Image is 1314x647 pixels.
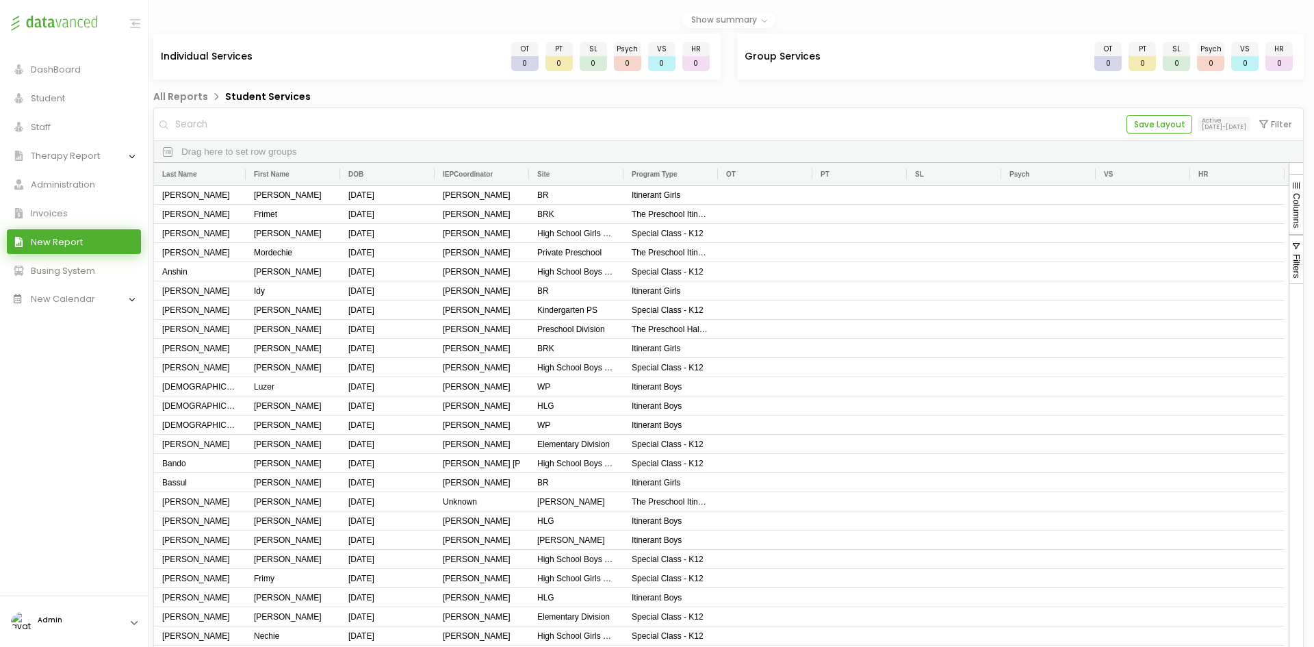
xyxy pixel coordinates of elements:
[340,339,435,357] div: [DATE]
[7,201,141,225] a: Invoices
[340,262,435,281] div: [DATE]
[7,57,141,81] a: DashBoard
[340,569,435,587] div: [DATE]
[154,531,1285,550] div: Press SPACE to select this row.
[154,569,246,587] div: [PERSON_NAME]
[1129,42,1156,56] span: PT
[340,320,435,338] div: [DATE]
[154,358,1285,377] div: Press SPACE to select this row.
[246,607,340,626] div: [PERSON_NAME]
[154,626,246,645] div: [PERSON_NAME]
[246,243,340,262] div: Mordechie
[623,396,718,415] div: Itinerant Boys
[24,266,95,275] span: Busing System
[24,209,68,218] span: Invoices
[529,320,623,338] div: Preschool Division
[340,473,435,492] div: [DATE]
[154,396,246,415] div: [DEMOGRAPHIC_DATA]
[1129,56,1156,71] span: 0
[443,205,521,223] span: [PERSON_NAME]
[154,243,1285,262] div: Press SPACE to select this row.
[246,186,340,204] div: [PERSON_NAME]
[1265,42,1293,56] span: HR
[529,224,623,242] div: High School Girls Division
[340,435,435,453] div: [DATE]
[632,170,678,178] span: Program Type
[11,611,40,631] img: avatar
[1253,115,1298,134] button: Filter
[443,493,521,511] span: Unknown
[154,492,246,511] div: [PERSON_NAME]
[623,531,718,549] div: Itinerant Boys
[154,607,1285,626] div: Press SPACE to select this row.
[153,91,1304,103] h1: Student Services
[529,588,623,607] div: HLG
[246,358,340,377] div: [PERSON_NAME]
[623,358,718,377] div: Special Class - K12
[153,91,225,103] button: All Reports
[154,550,1285,569] div: Press SPACE to select this row.
[340,416,435,434] div: [DATE]
[340,358,435,377] div: [DATE]
[623,569,718,587] div: Special Class - K12
[154,588,246,607] div: [PERSON_NAME]
[1202,118,1246,124] span: Active
[529,339,623,357] div: BRK
[24,238,83,246] span: New Report
[154,473,246,492] div: Bassul
[443,244,521,262] span: [PERSON_NAME]
[443,340,521,357] span: [PERSON_NAME]
[529,358,623,377] div: High School Boys Division
[7,86,141,110] a: Student
[443,282,521,300] span: [PERSON_NAME]
[154,339,1285,358] div: Press SPACE to select this row.
[443,359,521,377] span: [PERSON_NAME]
[529,396,623,415] div: HLG
[340,607,435,626] div: [DATE]
[443,378,521,396] span: [PERSON_NAME]
[580,42,607,56] span: SL
[340,588,435,607] div: [DATE]
[529,473,623,492] div: BR
[443,263,521,281] span: [PERSON_NAME]
[38,616,131,624] h5: Admin
[246,569,340,587] div: Frimy
[11,16,97,30] img: Dataadvanced
[443,608,521,626] span: [PERSON_NAME]
[623,550,718,568] div: Special Class - K12
[340,454,435,472] div: [DATE]
[154,396,1285,416] div: Press SPACE to select this row.
[443,474,521,492] span: [PERSON_NAME]
[1198,170,1208,178] span: HR
[246,262,340,281] div: [PERSON_NAME]
[529,569,623,587] div: High School Girls Division
[1291,254,1302,278] span: Filters
[340,243,435,262] div: [DATE]
[623,377,718,396] div: Itinerant Boys
[682,42,710,56] span: HR
[340,205,435,223] div: [DATE]
[7,258,141,283] a: Busing System
[443,550,521,568] span: [PERSON_NAME]
[1197,56,1224,71] span: 0
[154,531,246,549] div: [PERSON_NAME]
[154,281,1285,301] div: Press SPACE to select this row.
[682,56,710,71] span: 0
[154,569,1285,588] div: Press SPACE to select this row.
[7,172,141,196] a: Administration
[1289,174,1303,234] button: Columns
[529,550,623,568] div: High School Boys Division
[443,225,521,242] span: [PERSON_NAME]
[443,186,521,204] span: [PERSON_NAME]
[1265,56,1293,71] span: 0
[915,170,924,178] span: SL
[529,186,623,204] div: BR
[246,416,340,434] div: [PERSON_NAME]
[1126,115,1192,134] button: Save Layout
[7,287,141,310] a: New Calendar
[154,205,1285,224] div: Press SPACE to select this row.
[154,454,1285,473] div: Press SPACE to select this row.
[340,531,435,549] div: [DATE]
[648,42,675,56] span: VS
[154,588,1285,607] div: Press SPACE to select this row.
